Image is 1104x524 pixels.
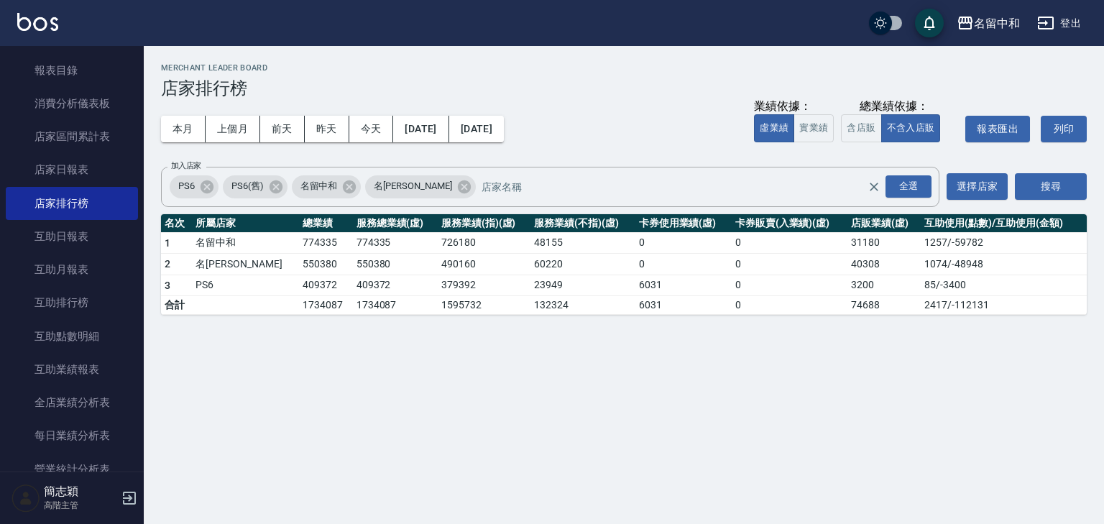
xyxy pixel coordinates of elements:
th: 卡券販賣(入業績)(虛) [732,214,847,233]
button: Clear [864,177,884,197]
td: 合計 [161,296,192,315]
button: 上個月 [206,116,260,142]
button: [DATE] [449,116,504,142]
table: a dense table [161,214,1087,316]
button: 選擇店家 [947,173,1008,200]
td: 48155 [530,232,635,254]
button: 登出 [1031,10,1087,37]
button: 不含入店販 [881,114,941,142]
a: 店家區間累計表 [6,120,138,153]
a: 每日業績分析表 [6,419,138,452]
button: save [915,9,944,37]
th: 所屬店家 [192,214,299,233]
th: 服務業績(指)(虛) [438,214,530,233]
td: 550380 [353,254,438,275]
td: 774335 [299,232,353,254]
a: 互助日報表 [6,220,138,253]
td: 60220 [530,254,635,275]
div: 業績依據： [754,99,834,114]
td: 31180 [847,232,921,254]
td: 0 [732,232,847,254]
div: 總業績依據： [860,99,929,114]
span: 名留中和 [292,179,346,193]
span: 3 [165,280,170,291]
span: 2 [165,258,170,270]
button: 報表匯出 [965,116,1030,142]
h3: 店家排行榜 [161,78,1087,98]
a: 店家排行榜 [6,187,138,220]
a: 互助月報表 [6,253,138,286]
div: 全選 [885,175,931,198]
td: 3200 [847,275,921,296]
h5: 簡志穎 [44,484,117,499]
button: 列印 [1041,116,1087,142]
a: 報表目錄 [6,54,138,87]
input: 店家名稱 [478,174,893,199]
td: 409372 [299,275,353,296]
a: 消費分析儀表板 [6,87,138,120]
th: 總業績 [299,214,353,233]
th: 服務業績(不指)(虛) [530,214,635,233]
p: 高階主管 [44,499,117,512]
td: 85 / -3400 [921,275,1087,296]
td: PS6 [192,275,299,296]
a: 店家日報表 [6,153,138,186]
td: 379392 [438,275,530,296]
th: 服務總業績(虛) [353,214,438,233]
div: 名留中和 [292,175,362,198]
td: 550380 [299,254,353,275]
th: 店販業績(虛) [847,214,921,233]
td: 1074 / -48948 [921,254,1087,275]
div: PS6 [170,175,218,198]
button: 實業績 [793,114,834,142]
td: 490160 [438,254,530,275]
td: 2417 / -112131 [921,296,1087,315]
button: 含店販 [841,114,881,142]
th: 卡券使用業績(虛) [635,214,732,233]
button: 名留中和 [951,9,1026,38]
td: 409372 [353,275,438,296]
td: 0 [732,296,847,315]
td: 40308 [847,254,921,275]
img: Logo [17,13,58,31]
div: PS6(舊) [223,175,287,198]
td: 0 [635,232,732,254]
div: 名[PERSON_NAME] [365,175,475,198]
button: 昨天 [305,116,349,142]
td: 74688 [847,296,921,315]
button: 本月 [161,116,206,142]
a: 互助業績報表 [6,353,138,386]
button: 前天 [260,116,305,142]
td: 1257 / -59782 [921,232,1087,254]
td: 23949 [530,275,635,296]
a: 全店業績分析表 [6,386,138,419]
td: 132324 [530,296,635,315]
a: 互助點數明細 [6,320,138,353]
span: 名[PERSON_NAME] [365,179,460,193]
button: 搜尋 [1015,173,1087,200]
td: 0 [732,275,847,296]
td: 名留中和 [192,232,299,254]
span: 1 [165,237,170,249]
td: 名[PERSON_NAME] [192,254,299,275]
label: 加入店家 [171,160,201,171]
td: 0 [635,254,732,275]
td: 1595732 [438,296,530,315]
a: 互助排行榜 [6,286,138,319]
td: 0 [732,254,847,275]
td: 6031 [635,296,732,315]
button: [DATE] [393,116,448,142]
th: 互助使用(點數)/互助使用(金額) [921,214,1087,233]
button: Open [883,173,934,201]
div: 名留中和 [974,14,1020,32]
button: 今天 [349,116,394,142]
span: PS6(舊) [223,179,272,193]
img: Person [11,484,40,512]
td: 774335 [353,232,438,254]
button: 虛業績 [754,114,794,142]
td: 1734087 [299,296,353,315]
a: 報表匯出 [954,121,1030,135]
td: 1734087 [353,296,438,315]
a: 營業統計分析表 [6,453,138,486]
h2: Merchant Leader Board [161,63,1087,73]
